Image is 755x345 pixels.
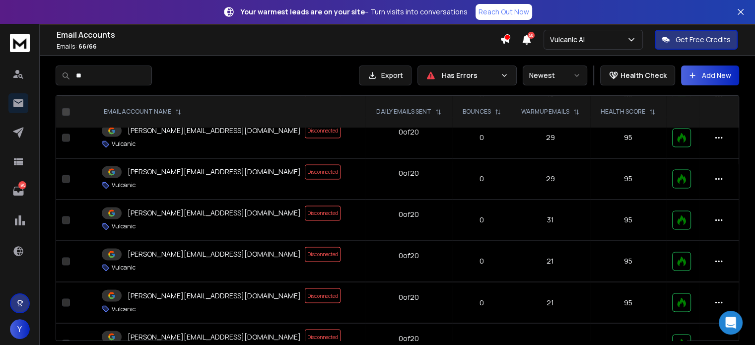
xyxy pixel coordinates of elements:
[463,108,491,116] p: BOUNCES
[600,66,675,85] button: Health Check
[590,241,666,282] td: 95
[78,42,97,51] span: 66 / 66
[442,70,496,80] p: Has Errors
[590,158,666,200] td: 95
[681,66,739,85] button: Add New
[550,35,589,45] p: Vulcanic AI
[305,123,341,138] span: Disconnected
[590,117,666,158] td: 95
[57,43,500,51] p: Emails :
[8,181,28,201] a: 195
[359,66,412,85] button: Export
[719,311,743,335] div: Open Intercom Messenger
[112,305,136,313] p: Vulcanic
[523,66,587,85] button: Newest
[241,7,468,17] p: – Turn visits into conversations
[458,297,504,307] p: 0
[305,247,341,262] span: Disconnected
[128,167,301,177] p: [PERSON_NAME][EMAIL_ADDRESS][DOMAIN_NAME]
[128,249,301,259] p: [PERSON_NAME][EMAIL_ADDRESS][DOMAIN_NAME]
[399,168,419,178] div: 0 of 20
[511,158,590,200] td: 29
[57,29,500,41] h1: Email Accounts
[458,174,504,184] p: 0
[376,108,431,116] p: DAILY EMAILS SENT
[112,181,136,189] p: Vulcanic
[511,241,590,282] td: 21
[479,7,529,17] p: Reach Out Now
[590,200,666,241] td: 95
[399,127,419,137] div: 0 of 20
[10,319,30,339] button: Y
[399,209,419,219] div: 0 of 20
[112,222,136,230] p: Vulcanic
[511,117,590,158] td: 29
[511,200,590,241] td: 31
[241,7,365,16] strong: Your warmest leads are on your site
[128,332,301,342] p: [PERSON_NAME][EMAIL_ADDRESS][DOMAIN_NAME]
[521,108,569,116] p: WARMUP EMAILS
[399,292,419,302] div: 0 of 20
[10,34,30,52] img: logo
[511,282,590,323] td: 21
[458,215,504,225] p: 0
[18,181,26,189] p: 195
[590,282,666,323] td: 95
[620,70,667,80] p: Health Check
[104,108,181,116] div: EMAIL ACCOUNT NAME
[676,35,731,45] p: Get Free Credits
[305,329,341,344] span: Disconnected
[476,4,532,20] a: Reach Out Now
[655,30,738,50] button: Get Free Credits
[305,206,341,220] span: Disconnected
[128,126,301,136] p: [PERSON_NAME][EMAIL_ADDRESS][DOMAIN_NAME]
[399,251,419,261] div: 0 of 20
[601,108,645,116] p: HEALTH SCORE
[112,264,136,272] p: Vulcanic
[528,32,535,39] span: 50
[305,164,341,179] span: Disconnected
[112,140,136,148] p: Vulcanic
[128,208,301,218] p: [PERSON_NAME][EMAIL_ADDRESS][DOMAIN_NAME]
[128,290,301,300] p: [PERSON_NAME][EMAIL_ADDRESS][DOMAIN_NAME]
[458,256,504,266] p: 0
[399,333,419,343] div: 0 of 20
[458,133,504,142] p: 0
[305,288,341,303] span: Disconnected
